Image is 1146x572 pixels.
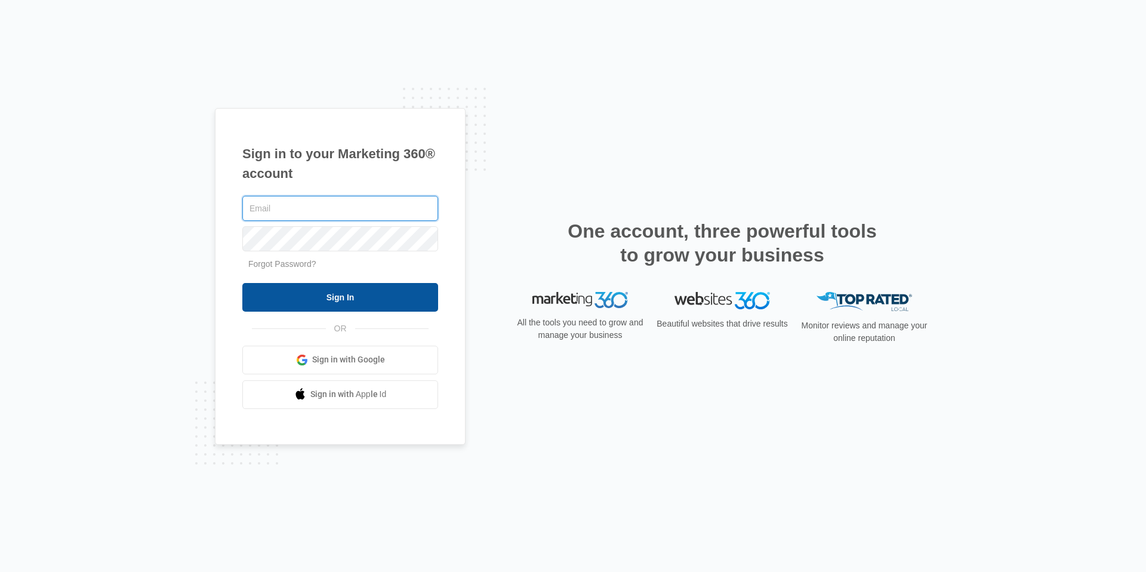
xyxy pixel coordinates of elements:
p: All the tools you need to grow and manage your business [513,316,647,342]
a: Sign in with Apple Id [242,380,438,409]
img: Marketing 360 [532,292,628,309]
span: Sign in with Google [312,353,385,366]
p: Beautiful websites that drive results [655,318,789,330]
p: Monitor reviews and manage your online reputation [797,319,931,345]
span: OR [326,322,355,335]
span: Sign in with Apple Id [310,388,387,401]
a: Sign in with Google [242,346,438,374]
input: Email [242,196,438,221]
img: Top Rated Local [817,292,912,312]
h2: One account, three powerful tools to grow your business [564,219,880,267]
img: Websites 360 [674,292,770,309]
a: Forgot Password? [248,259,316,269]
input: Sign In [242,283,438,312]
h1: Sign in to your Marketing 360® account [242,144,438,183]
